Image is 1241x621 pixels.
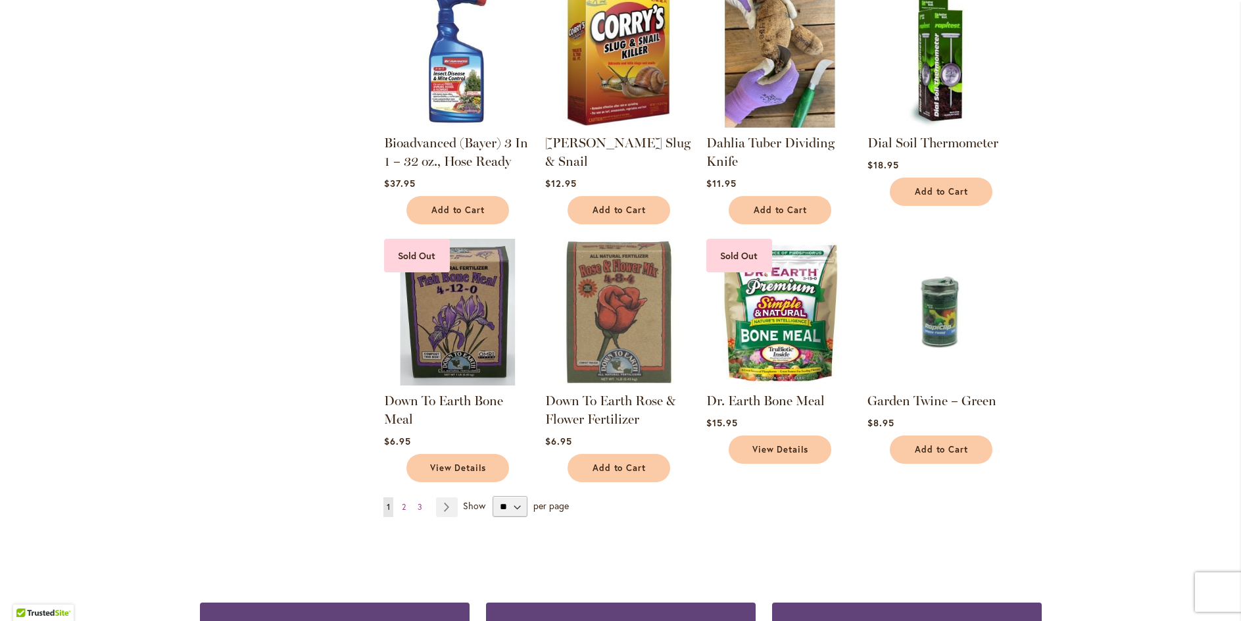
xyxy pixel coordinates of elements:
span: $11.95 [706,177,737,189]
a: Down To Earth Rose & Flower Fertilizer [545,376,692,388]
span: Add to Cart [593,205,646,216]
a: Garden Twine – Green [867,393,996,409]
button: Add to Cart [568,454,670,482]
div: Sold Out [384,239,450,272]
span: Add to Cart [915,186,969,197]
a: View Details [406,454,509,482]
span: $37.95 [384,177,416,189]
span: $6.95 [545,435,572,447]
span: 3 [418,502,422,512]
a: Bioadvanced (Bayer) 3 In 1 – 32 oz., Hose Ready [384,118,531,130]
a: Dr. Earth Bone Meal [706,393,825,409]
span: Add to Cart [754,205,808,216]
iframe: Launch Accessibility Center [10,574,47,611]
img: Dr. Earth Bone Meal [706,239,853,385]
a: Dial Soil Thermometer [867,118,1014,130]
div: Sold Out [706,239,772,272]
a: 2 [399,497,409,517]
a: Dahlia Tuber Dividing Knife [706,118,853,130]
img: Down To Earth Rose & Flower Fertilizer [545,239,692,385]
span: Add to Cart [431,205,485,216]
a: Down To Earth Rose & Flower Fertilizer [545,393,676,427]
a: Down To Earth Bone Meal Sold Out [384,376,531,388]
span: $6.95 [384,435,411,447]
a: 3 [414,497,426,517]
a: [PERSON_NAME] Slug & Snail [545,135,691,169]
a: Bioadvanced (Bayer) 3 In 1 – 32 oz., Hose Ready [384,135,528,169]
span: Add to Cart [915,444,969,455]
a: Dahlia Tuber Dividing Knife [706,135,835,169]
a: Garden Twine – Green [867,376,1014,388]
a: Down To Earth Bone Meal [384,393,503,427]
span: 1 [387,502,390,512]
span: $18.95 [867,159,899,171]
span: View Details [752,444,809,455]
button: Add to Cart [729,196,831,224]
span: $12.95 [545,177,577,189]
span: Add to Cart [593,462,646,474]
button: Add to Cart [890,435,992,464]
img: Down To Earth Bone Meal [384,239,531,385]
button: Add to Cart [890,178,992,206]
a: Dial Soil Thermometer [867,135,998,151]
span: $15.95 [706,416,738,429]
a: Corry's Slug & Snail [545,118,692,130]
a: View Details [729,435,831,464]
span: per page [533,499,569,512]
span: $8.95 [867,416,894,429]
span: Show [463,499,485,512]
span: View Details [430,462,487,474]
button: Add to Cart [568,196,670,224]
a: Dr. Earth Bone Meal Sold Out [706,376,853,388]
img: Garden Twine – Green [867,239,1014,385]
button: Add to Cart [406,196,509,224]
span: 2 [402,502,406,512]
